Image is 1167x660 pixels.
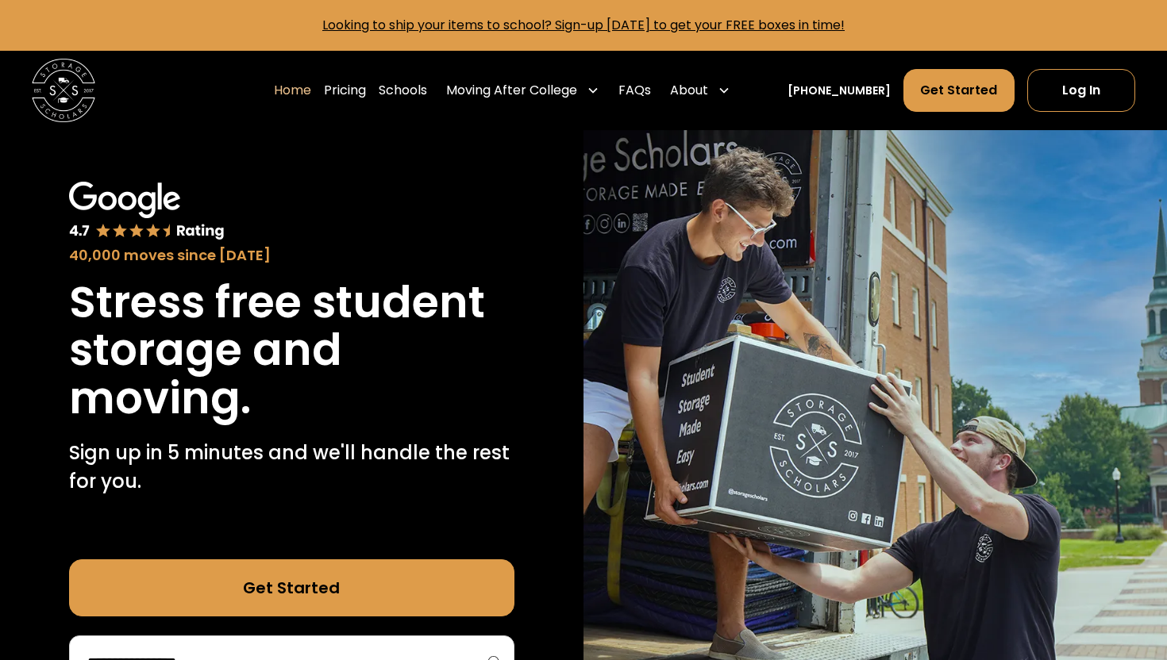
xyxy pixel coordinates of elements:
[274,68,311,113] a: Home
[69,278,514,423] h1: Stress free student storage and moving.
[379,68,427,113] a: Schools
[322,16,845,34] a: Looking to ship your items to school? Sign-up [DATE] to get your FREE boxes in time!
[788,82,891,99] a: [PHONE_NUMBER]
[32,59,95,122] img: Storage Scholars main logo
[903,69,1014,112] a: Get Started
[446,81,577,100] div: Moving After College
[69,439,514,496] p: Sign up in 5 minutes and we'll handle the rest for you.
[1027,69,1135,112] a: Log In
[69,244,514,266] div: 40,000 moves since [DATE]
[670,81,708,100] div: About
[69,559,514,616] a: Get Started
[69,182,225,241] img: Google 4.7 star rating
[618,68,651,113] a: FAQs
[440,68,606,113] div: Moving After College
[324,68,366,113] a: Pricing
[664,68,737,113] div: About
